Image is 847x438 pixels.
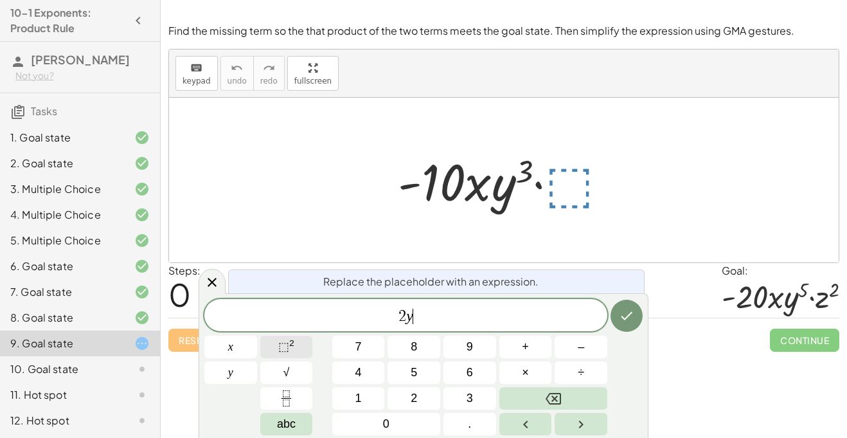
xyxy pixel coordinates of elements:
[388,336,440,358] button: 8
[443,336,496,358] button: 9
[134,361,150,377] i: Task not started.
[220,56,254,91] button: undoundo
[443,413,496,435] button: .
[555,361,607,384] button: Divide
[10,284,114,300] div: 7. Goal state
[134,233,150,248] i: Task finished and correct.
[134,413,150,428] i: Task not started.
[10,130,114,145] div: 1. Goal state
[406,307,413,324] var: y
[10,156,114,171] div: 2. Goal state
[323,274,539,289] span: Replace the placeholder with an expression.
[134,387,150,403] i: Task not started.
[443,361,496,384] button: 6
[499,413,552,435] button: Left arrow
[10,413,114,428] div: 12. Hot spot
[231,60,243,76] i: undo
[355,338,362,356] span: 7
[134,284,150,300] i: Task finished and correct.
[355,364,362,381] span: 4
[134,336,150,351] i: Task started.
[228,338,233,356] span: x
[168,24,839,39] p: Find the missing term so the that product of the two terms meets the goal state. Then simplify th...
[134,259,150,274] i: Task finished and correct.
[10,310,114,325] div: 8. Goal state
[204,361,257,384] button: y
[134,310,150,325] i: Task finished and correct.
[260,387,313,410] button: Fraction
[204,336,257,358] button: x
[31,104,57,118] span: Tasks
[278,340,289,353] span: ⬚
[10,181,114,197] div: 3. Multiple Choice
[287,56,339,91] button: fullscreen
[555,336,607,358] button: Minus
[578,364,584,381] span: ÷
[260,77,278,86] span: redo
[332,361,385,384] button: 4
[611,300,643,332] button: Done
[398,309,406,324] span: 2
[263,60,275,76] i: redo
[134,156,150,171] i: Task finished and correct.
[260,361,313,384] button: Square root
[578,338,584,356] span: –
[383,415,389,433] span: 0
[411,390,417,407] span: 2
[522,338,529,356] span: +
[467,338,473,356] span: 9
[499,336,552,358] button: Plus
[443,387,496,410] button: 3
[294,77,332,86] span: fullscreen
[134,207,150,223] i: Task finished and correct.
[15,69,150,82] div: Not you?
[332,387,385,410] button: 1
[467,390,473,407] span: 3
[722,263,839,278] div: Goal:
[10,207,114,223] div: 4. Multiple Choice
[134,181,150,197] i: Task finished and correct.
[555,413,607,435] button: Right arrow
[388,387,440,410] button: 2
[183,77,211,86] span: keypad
[31,52,130,67] span: [PERSON_NAME]
[260,336,313,358] button: Squared
[227,77,247,86] span: undo
[228,364,233,381] span: y
[134,130,150,145] i: Task finished and correct.
[467,364,473,381] span: 6
[411,364,417,381] span: 5
[168,264,201,277] label: Steps:
[499,361,552,384] button: Times
[10,233,114,248] div: 5. Multiple Choice
[283,364,290,381] span: √
[190,60,202,76] i: keyboard
[522,364,529,381] span: ×
[289,338,294,348] sup: 2
[253,56,285,91] button: redoredo
[411,338,417,356] span: 8
[332,413,440,435] button: 0
[10,259,114,274] div: 6. Goal state
[10,387,114,403] div: 11. Hot spot
[355,390,362,407] span: 1
[260,413,313,435] button: Alphabet
[10,5,127,36] h4: 10-1 Exponents: Product Rule
[277,415,296,433] span: abc
[468,415,471,433] span: .
[10,336,114,351] div: 9. Goal state
[388,361,440,384] button: 5
[10,361,114,377] div: 10. Goal state
[332,336,385,358] button: 7
[175,56,218,91] button: keyboardkeypad
[499,387,607,410] button: Backspace
[168,275,191,314] span: 0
